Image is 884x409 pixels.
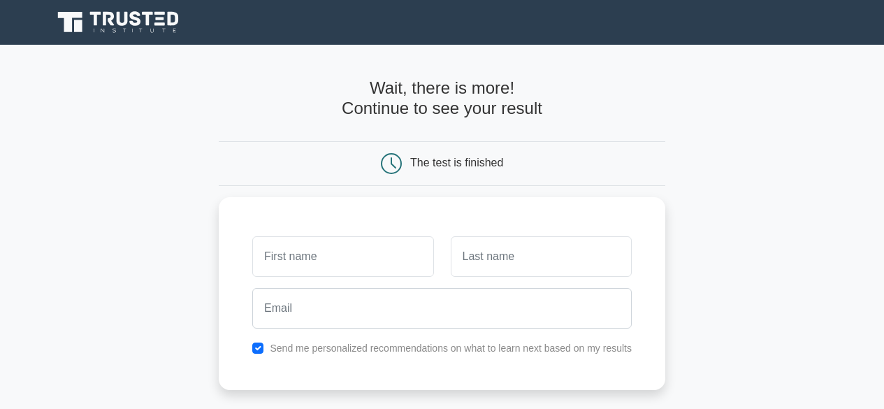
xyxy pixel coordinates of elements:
[219,78,665,119] h4: Wait, there is more! Continue to see your result
[410,157,503,168] div: The test is finished
[252,236,433,277] input: First name
[451,236,632,277] input: Last name
[252,288,632,329] input: Email
[270,343,632,354] label: Send me personalized recommendations on what to learn next based on my results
